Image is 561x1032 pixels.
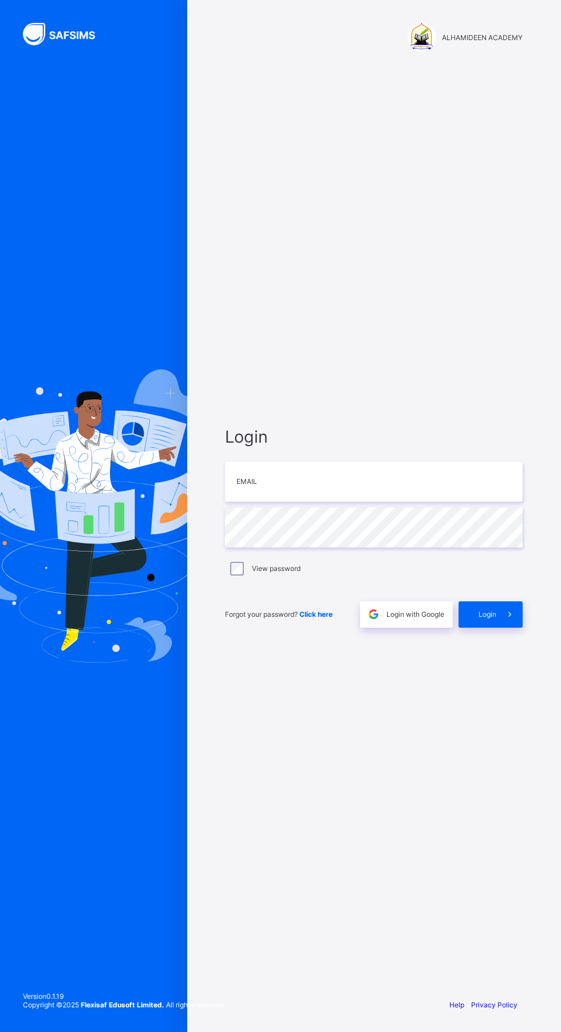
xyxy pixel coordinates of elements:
span: Login [479,610,496,619]
strong: Flexisaf Edusoft Limited. [81,1001,164,1009]
a: Click here [299,610,333,619]
span: Version 0.1.19 [23,992,225,1001]
span: Login [225,427,523,447]
a: Privacy Policy [471,1001,517,1009]
span: Forgot your password? [225,610,333,619]
img: google.396cfc9801f0270233282035f929180a.svg [367,608,380,621]
span: ALHAMIDEEN ACADEMY [442,33,523,42]
span: Login with Google [386,610,444,619]
img: SAFSIMS Logo [23,23,109,45]
a: Help [449,1001,464,1009]
span: Copyright © 2025 All rights reserved. [23,1001,225,1009]
label: View password [252,564,301,573]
